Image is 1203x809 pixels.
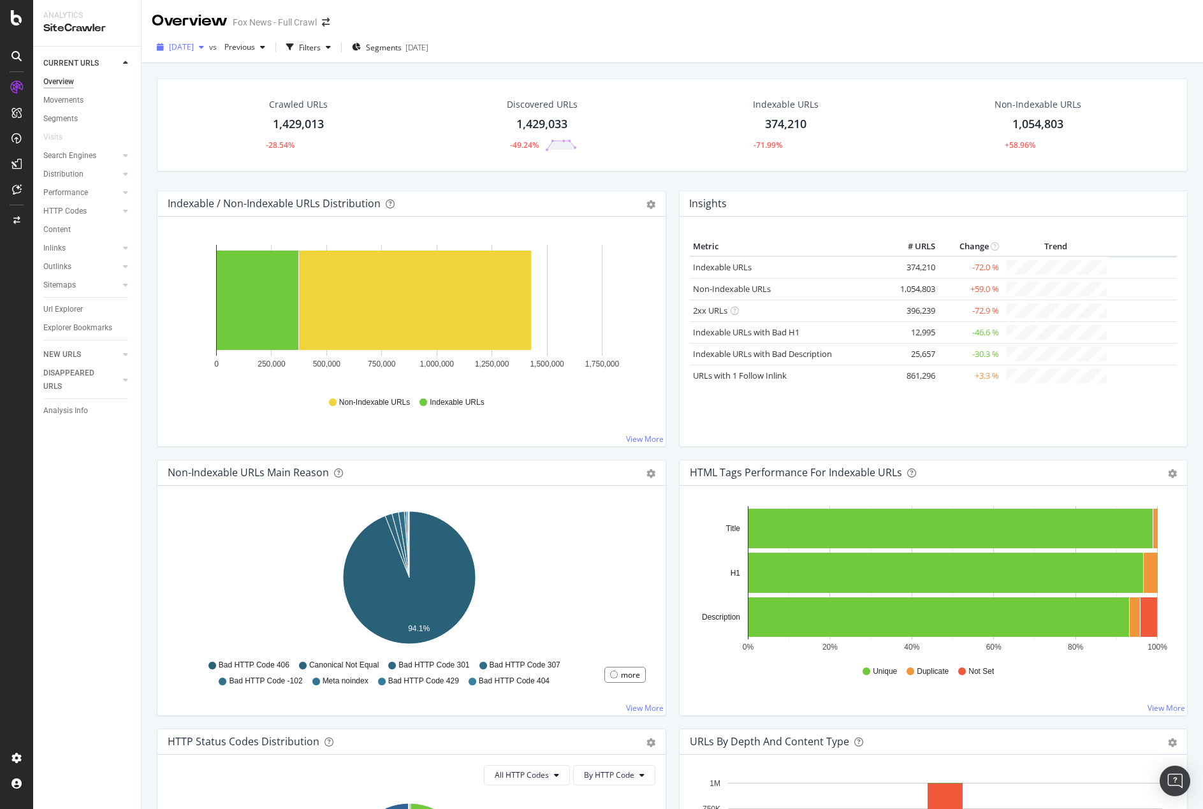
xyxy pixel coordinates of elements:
div: DISAPPEARED URLS [43,367,108,393]
span: All HTTP Codes [495,769,549,780]
a: Content [43,223,132,237]
div: gear [1168,469,1177,478]
span: Unique [873,666,897,677]
td: +3.3 % [938,365,1002,386]
td: 861,296 [887,365,938,386]
div: Indexable / Non-Indexable URLs Distribution [168,197,381,210]
a: View More [1148,703,1185,713]
td: 1,054,803 [887,278,938,300]
div: Fox News - Full Crawl [233,16,317,29]
span: Canonical Not Equal [309,660,379,671]
span: Bad HTTP Code 307 [490,660,560,671]
div: A chart. [168,237,650,385]
text: Description [701,613,740,622]
a: Sitemaps [43,279,119,292]
span: Bad HTTP Code 404 [479,676,550,687]
h4: Insights [689,195,727,212]
td: -46.6 % [938,321,1002,343]
td: -72.9 % [938,300,1002,321]
a: Search Engines [43,149,119,163]
text: 250,000 [258,360,286,368]
button: Previous [219,37,270,57]
div: 374,210 [765,116,806,133]
button: [DATE] [152,37,209,57]
a: Indexable URLs with Bad Description [693,348,832,360]
text: 1,250,000 [475,360,509,368]
div: HTML Tags Performance for Indexable URLs [690,466,902,479]
a: 2xx URLs [693,305,727,316]
th: Metric [690,237,887,256]
div: Inlinks [43,242,66,255]
a: Visits [43,131,75,144]
text: 0 [214,360,219,368]
div: Discovered URLs [507,98,578,111]
span: Non-Indexable URLs [339,397,410,408]
div: Crawled URLs [269,98,328,111]
text: 40% [904,643,919,652]
div: +58.96% [1005,140,1035,150]
button: Filters [281,37,336,57]
a: Analysis Info [43,404,132,418]
text: Title [725,524,740,533]
span: Bad HTTP Code 429 [388,676,459,687]
div: 1,429,033 [516,116,567,133]
div: 1,054,803 [1012,116,1063,133]
span: Previous [219,41,255,52]
a: URLs with 1 Follow Inlink [693,370,787,381]
a: Overview [43,75,132,89]
div: Indexable URLs [753,98,819,111]
a: Movements [43,94,132,107]
text: 1M [710,779,720,788]
span: Meta noindex [323,676,368,687]
a: Inlinks [43,242,119,255]
div: gear [646,200,655,209]
text: 100% [1148,643,1167,652]
text: 750,000 [368,360,396,368]
div: Filters [299,42,321,53]
span: Bad HTTP Code 406 [219,660,289,671]
a: DISAPPEARED URLS [43,367,119,393]
div: SiteCrawler [43,21,131,36]
div: gear [646,738,655,747]
a: Performance [43,186,119,200]
div: Overview [152,10,228,32]
button: Segments[DATE] [347,37,434,57]
td: -72.0 % [938,256,1002,279]
a: Outlinks [43,260,119,273]
div: Outlinks [43,260,71,273]
text: 20% [822,643,837,652]
div: more [621,669,640,680]
div: gear [1168,738,1177,747]
text: H1 [730,569,740,578]
text: 1,000,000 [420,360,455,368]
td: 396,239 [887,300,938,321]
span: Indexable URLs [430,397,484,408]
span: Segments [366,42,402,53]
a: Indexable URLs [693,261,752,273]
td: -30.3 % [938,343,1002,365]
div: CURRENT URLS [43,57,99,70]
td: 374,210 [887,256,938,279]
div: gear [646,469,655,478]
div: Sitemaps [43,279,76,292]
a: NEW URLS [43,348,119,361]
div: Open Intercom Messenger [1160,766,1190,796]
button: By HTTP Code [573,765,655,785]
a: View More [626,703,664,713]
span: 2025 Aug. 7th [169,41,194,52]
div: HTTP Status Codes Distribution [168,735,319,748]
th: # URLS [887,237,938,256]
button: All HTTP Codes [484,765,570,785]
a: Indexable URLs with Bad H1 [693,326,799,338]
div: Segments [43,112,78,126]
a: Explorer Bookmarks [43,321,132,335]
th: Trend [1002,237,1110,256]
span: By HTTP Code [584,769,634,780]
div: 1,429,013 [273,116,324,133]
svg: A chart. [168,506,650,654]
a: CURRENT URLS [43,57,119,70]
span: Bad HTTP Code 301 [398,660,469,671]
td: +59.0 % [938,278,1002,300]
div: Visits [43,131,62,144]
span: Not Set [968,666,994,677]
